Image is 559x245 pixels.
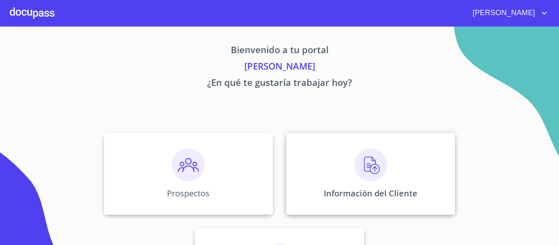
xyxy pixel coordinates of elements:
p: Bienvenido a tu portal [27,43,532,59]
button: account of current user [467,7,549,20]
p: Información del Cliente [324,188,417,199]
img: carga.png [354,148,387,181]
p: Prospectos [167,188,210,199]
span: [PERSON_NAME] [467,7,539,20]
img: prospectos.png [172,148,205,181]
p: [PERSON_NAME] [27,59,532,76]
p: ¿En qué te gustaría trabajar hoy? [27,76,532,92]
